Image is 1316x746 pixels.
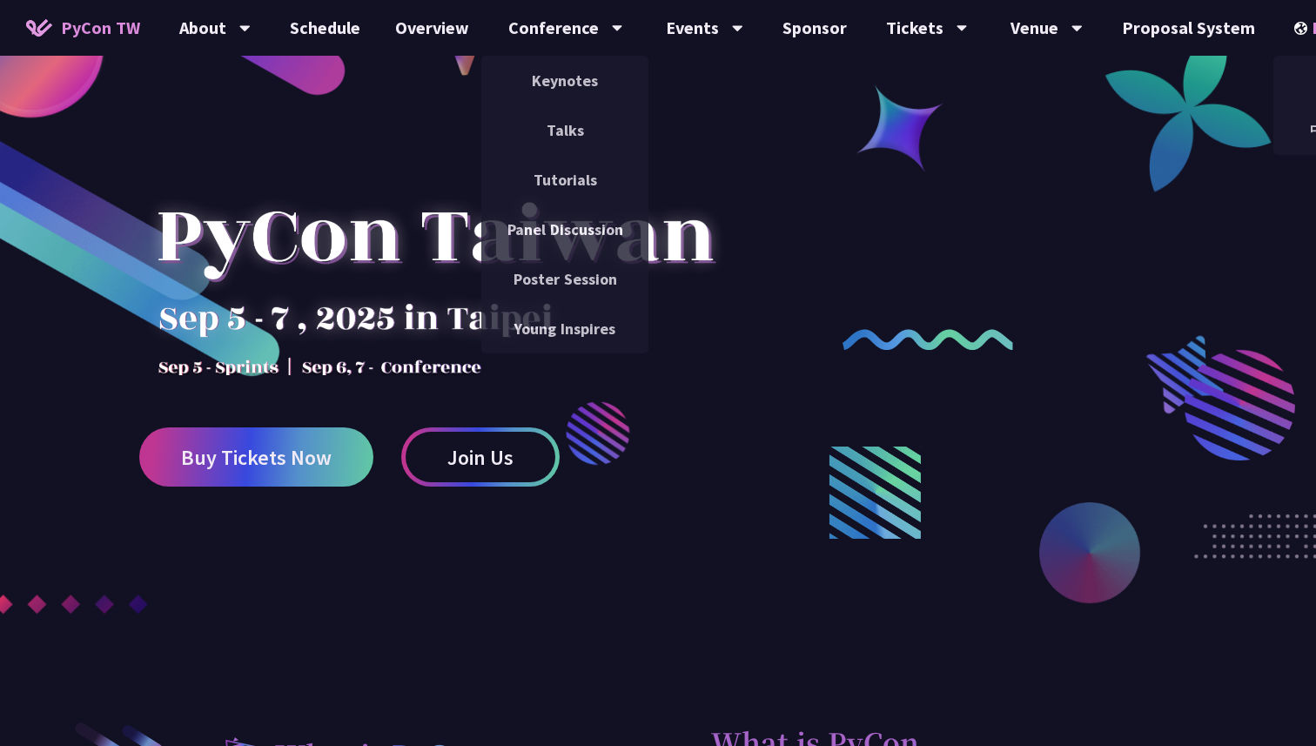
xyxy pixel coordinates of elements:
a: Join Us [401,427,560,487]
img: Locale Icon [1294,22,1312,35]
a: Buy Tickets Now [139,427,373,487]
img: Home icon of PyCon TW 2025 [26,19,52,37]
a: Poster Session [481,259,648,299]
a: Talks [481,110,648,151]
a: Young Inspires [481,308,648,349]
a: Tutorials [481,159,648,200]
img: curly-2.e802c9f.png [843,329,1014,351]
span: Join Us [447,447,514,468]
span: PyCon TW [61,15,140,41]
a: PyCon TW [9,6,158,50]
a: Panel Discussion [481,209,648,250]
a: Keynotes [481,60,648,101]
span: Buy Tickets Now [181,447,332,468]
